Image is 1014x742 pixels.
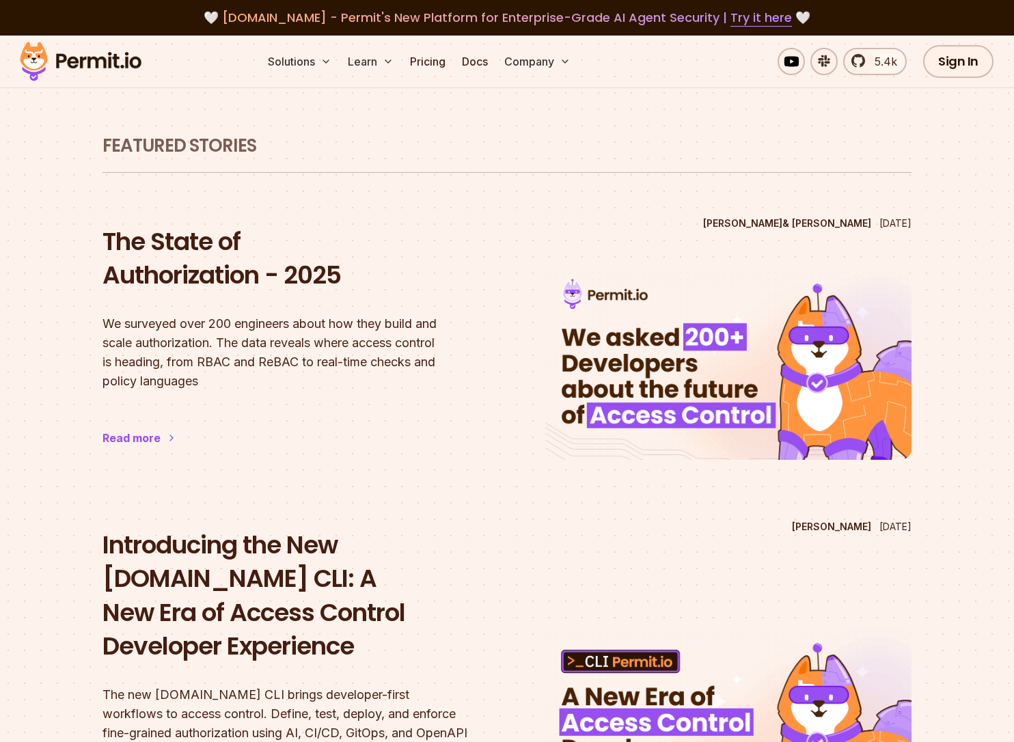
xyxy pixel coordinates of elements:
a: Try it here [730,9,792,27]
button: Solutions [262,48,337,75]
img: The State of Authorization - 2025 [545,269,912,460]
p: [PERSON_NAME] [792,520,871,534]
span: [DOMAIN_NAME] - Permit's New Platform for Enterprise-Grade AI Agent Security | [222,9,792,26]
p: [PERSON_NAME] & [PERSON_NAME] [703,217,871,230]
a: 5.4k [843,48,907,75]
h1: Featured Stories [102,134,912,159]
button: Learn [342,48,399,75]
a: The State of Authorization - 2025[PERSON_NAME]& [PERSON_NAME][DATE]The State of Authorization - 2... [102,211,912,487]
img: Permit logo [14,38,148,85]
h2: The State of Authorization - 2025 [102,225,469,292]
h2: Introducing the New [DOMAIN_NAME] CLI: A New Era of Access Control Developer Experience [102,528,469,663]
a: Sign In [923,45,994,78]
span: 5.4k [866,53,897,70]
a: Docs [456,48,493,75]
div: Read more [102,430,161,446]
a: Pricing [405,48,451,75]
div: 🤍 🤍 [33,8,981,27]
time: [DATE] [879,217,912,229]
button: Company [499,48,576,75]
time: [DATE] [879,521,912,532]
p: We surveyed over 200 engineers about how they build and scale authorization. The data reveals whe... [102,314,469,391]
